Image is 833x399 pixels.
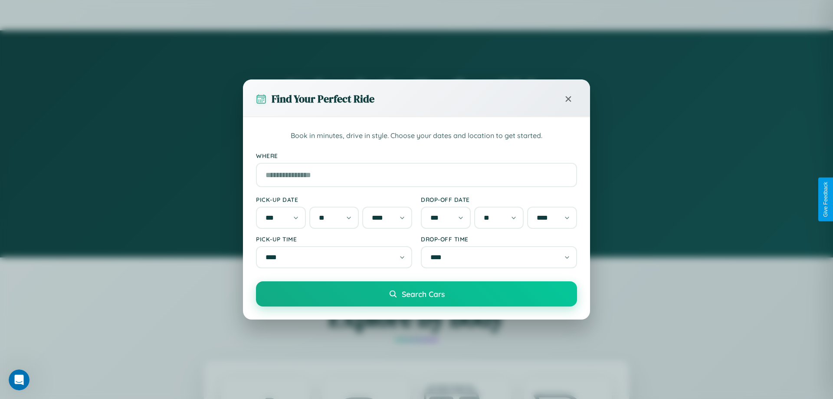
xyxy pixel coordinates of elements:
h3: Find Your Perfect Ride [272,92,374,106]
p: Book in minutes, drive in style. Choose your dates and location to get started. [256,130,577,142]
label: Drop-off Time [421,235,577,243]
span: Search Cars [402,289,445,299]
button: Search Cars [256,281,577,307]
label: Pick-up Date [256,196,412,203]
label: Where [256,152,577,159]
label: Pick-up Time [256,235,412,243]
label: Drop-off Date [421,196,577,203]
